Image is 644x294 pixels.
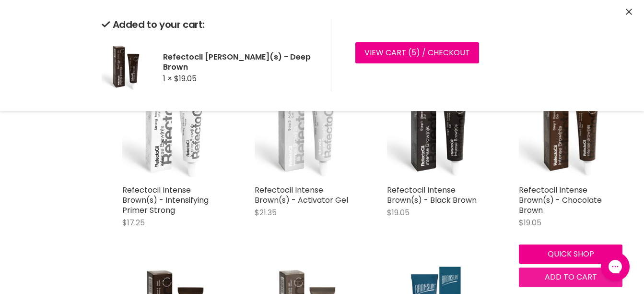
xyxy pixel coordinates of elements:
[519,268,622,287] button: Add to cart
[519,245,622,264] button: Quick shop
[102,19,316,30] h2: Added to your cart:
[626,7,632,17] button: Close
[102,44,150,92] img: Refectocil Intense Brown(s) - Deep Brown
[255,76,358,180] img: Refectocil Intense Brown(s) - Activator Gel
[519,184,602,216] a: Refectocil Intense Brown(s) - Chocolate Brown
[519,217,541,228] span: $19.05
[596,249,634,284] iframe: Gorgias live chat messenger
[545,271,597,282] span: Add to cart
[122,217,145,228] span: $17.25
[387,184,477,206] a: Refectocil Intense Brown(s) - Black Brown
[355,42,479,63] a: View cart (5) / Checkout
[163,52,316,72] h2: Refectocil [PERSON_NAME](s) - Deep Brown
[387,207,410,218] span: $19.05
[519,76,622,180] img: Refectocil Intense Brown(s) - Chocolate Brown
[387,76,491,180] img: Refectocil Intense Brown(s) - Black Brown
[255,184,348,206] a: Refectocil Intense Brown(s) - Activator Gel
[163,73,172,84] span: 1 ×
[122,76,226,180] img: Refectocil Intense Brown(s) - Intensifying Primer Strong
[174,73,197,84] span: $19.05
[122,184,209,216] a: Refectocil Intense Brown(s) - Intensifying Primer Strong
[255,207,277,218] span: $21.35
[411,47,416,58] span: 5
